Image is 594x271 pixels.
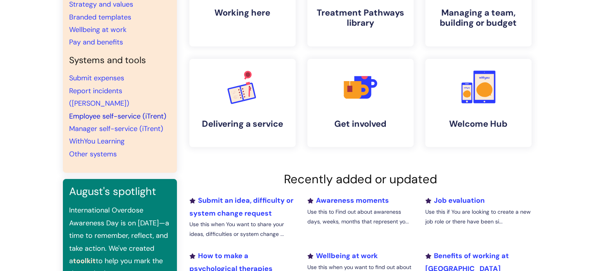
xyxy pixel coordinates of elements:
a: WithYou Learning [69,136,125,146]
h4: Treatment Pathways library [314,8,407,28]
a: Other systems [69,149,117,159]
a: toolkit [73,256,96,266]
p: Use this when You want to share your ideas, difficulties or system change ... [189,220,296,239]
p: Use this to Find out about awareness days, weeks, months that represent yo... [307,207,413,227]
h4: Systems and tools [69,55,171,66]
a: Employee self-service (iTrent) [69,112,166,121]
a: Delivering a service [189,59,296,147]
a: Wellbeing at work [69,25,127,34]
h4: Delivering a service [196,119,289,129]
a: Job evaluation [425,196,484,205]
h4: Working here [196,8,289,18]
h2: Recently added or updated [189,172,532,186]
h4: Welcome Hub [432,119,525,129]
a: Submit expenses [69,73,124,83]
a: Report incidents ([PERSON_NAME]) [69,86,129,108]
a: Awareness moments [307,196,389,205]
a: Wellbeing at work [307,251,377,260]
h4: Get involved [314,119,407,129]
h4: Managing a team, building or budget [432,8,525,28]
p: Use this if You are looking to create a new job role or there have been si... [425,207,531,227]
a: Branded templates [69,12,131,22]
a: Pay and benefits [69,37,123,47]
a: Get involved [307,59,414,147]
a: Submit an idea, difficulty or system change request [189,196,293,218]
a: Manager self-service (iTrent) [69,124,163,133]
a: Welcome Hub [425,59,532,147]
h3: August's spotlight [69,185,171,198]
